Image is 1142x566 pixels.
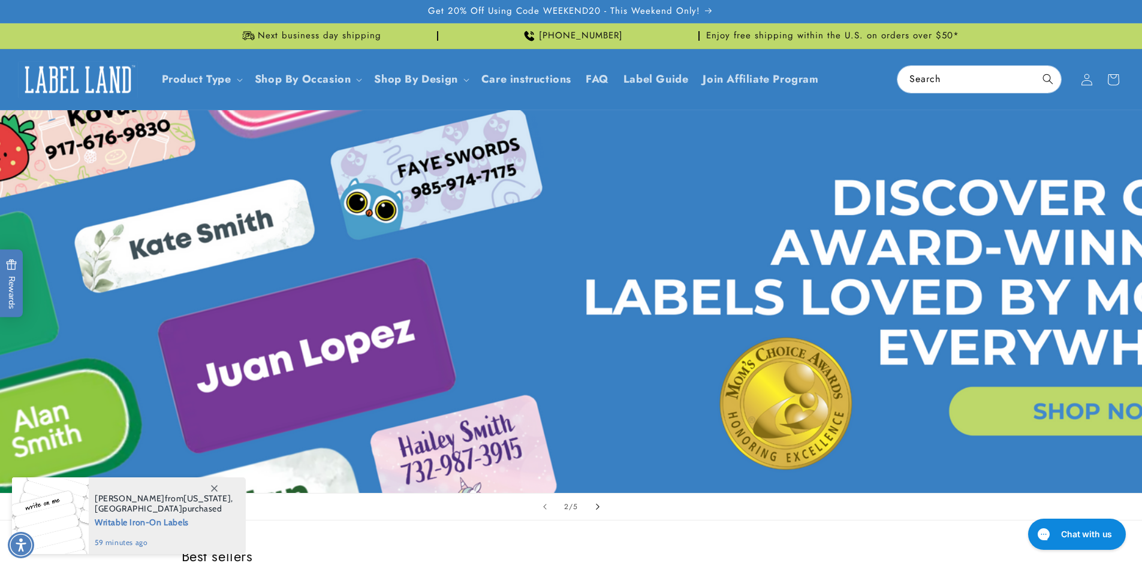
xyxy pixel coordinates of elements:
iframe: Sign Up via Text for Offers [10,470,152,506]
div: Accessibility Menu [8,532,34,558]
h2: Best sellers [182,547,961,565]
summary: Shop By Occasion [248,65,367,93]
span: Rewards [6,259,17,308]
span: Writable Iron-On Labels [95,514,233,529]
button: Next slide [584,494,611,520]
span: 5 [573,501,578,513]
span: Enjoy free shipping within the U.S. on orders over $50* [706,30,959,42]
a: Join Affiliate Program [695,65,825,93]
span: Shop By Occasion [255,72,351,86]
span: FAQ [586,72,609,86]
div: Announcement [182,23,438,49]
div: Announcement [443,23,700,49]
span: / [569,501,573,513]
iframe: Gorgias live chat messenger [1022,514,1130,554]
summary: Product Type [155,65,248,93]
span: [PHONE_NUMBER] [539,30,623,42]
button: Previous slide [532,494,558,520]
a: Care instructions [474,65,578,93]
img: Label Land [18,61,138,98]
span: 2 [564,501,569,513]
summary: Shop By Design [367,65,474,93]
a: FAQ [578,65,616,93]
span: [GEOGRAPHIC_DATA] [95,503,182,514]
span: Join Affiliate Program [703,72,818,86]
a: Shop By Design [374,71,457,87]
a: Product Type [162,71,231,87]
span: Next business day shipping [258,30,381,42]
div: Announcement [704,23,961,49]
span: 59 minutes ago [95,537,233,548]
button: Search [1035,66,1061,92]
span: Label Guide [623,72,689,86]
span: Care instructions [481,72,571,86]
a: Label Guide [616,65,696,93]
span: [US_STATE] [183,493,231,504]
span: from , purchased [95,494,233,514]
a: Label Land [14,56,143,102]
span: Get 20% Off Using Code WEEKEND20 - This Weekend Only! [428,5,700,17]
